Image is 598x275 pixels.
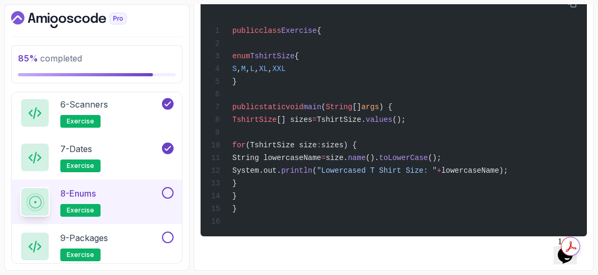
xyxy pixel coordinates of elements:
[60,143,92,155] p: 7 - Dates
[286,103,304,111] span: void
[361,103,379,111] span: args
[232,179,237,188] span: }
[232,103,259,111] span: public
[250,65,255,73] span: L
[60,98,108,111] p: 6 - Scanners
[60,232,108,244] p: 9 - Packages
[325,154,348,162] span: size.
[20,187,174,217] button: 8-Enumsexercise
[11,11,151,28] a: Dashboard
[241,65,246,73] span: M
[321,141,357,149] span: sizes) {
[250,52,295,60] span: TshirtSize
[255,65,259,73] span: ,
[246,141,316,149] span: (TshirtSize size
[232,192,237,200] span: }
[295,52,299,60] span: {
[20,232,174,261] button: 9-Packagesexercise
[237,65,241,73] span: ,
[437,166,441,175] span: +
[277,116,312,124] span: [] sizes
[441,166,508,175] span: lowercaseName);
[246,65,250,73] span: ,
[273,65,286,73] span: XXL
[232,141,246,149] span: for
[18,53,82,64] span: completed
[232,154,321,162] span: String lowercaseName
[67,206,94,215] span: exercise
[317,26,321,35] span: {
[312,116,316,124] span: =
[321,154,325,162] span: =
[232,205,237,213] span: }
[317,141,321,149] span: :
[232,116,277,124] span: TshirtSize
[60,187,96,200] p: 8 - Enums
[303,103,321,111] span: main
[259,65,268,73] span: XL
[67,162,94,170] span: exercise
[554,233,587,264] iframe: chat widget
[232,26,259,35] span: public
[67,251,94,259] span: exercise
[232,65,237,73] span: S
[20,98,174,128] button: 6-Scannersexercise
[20,143,174,172] button: 7-Datesexercise
[18,53,38,64] span: 85 %
[366,116,392,124] span: values
[317,116,366,124] span: TshirtSize.
[379,154,428,162] span: toLowerCase
[232,166,281,175] span: System.out.
[428,154,441,162] span: ();
[352,103,361,111] span: []
[281,26,316,35] span: Exercise
[281,166,312,175] span: println
[67,117,94,126] span: exercise
[392,116,405,124] span: ();
[259,103,285,111] span: static
[259,26,281,35] span: class
[317,166,437,175] span: "Lowercased T Shirt Size: "
[321,103,325,111] span: (
[312,166,316,175] span: (
[348,154,366,162] span: name
[232,52,250,60] span: enum
[268,65,272,73] span: ,
[366,154,379,162] span: ().
[232,77,237,86] span: }
[379,103,392,111] span: ) {
[325,103,352,111] span: String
